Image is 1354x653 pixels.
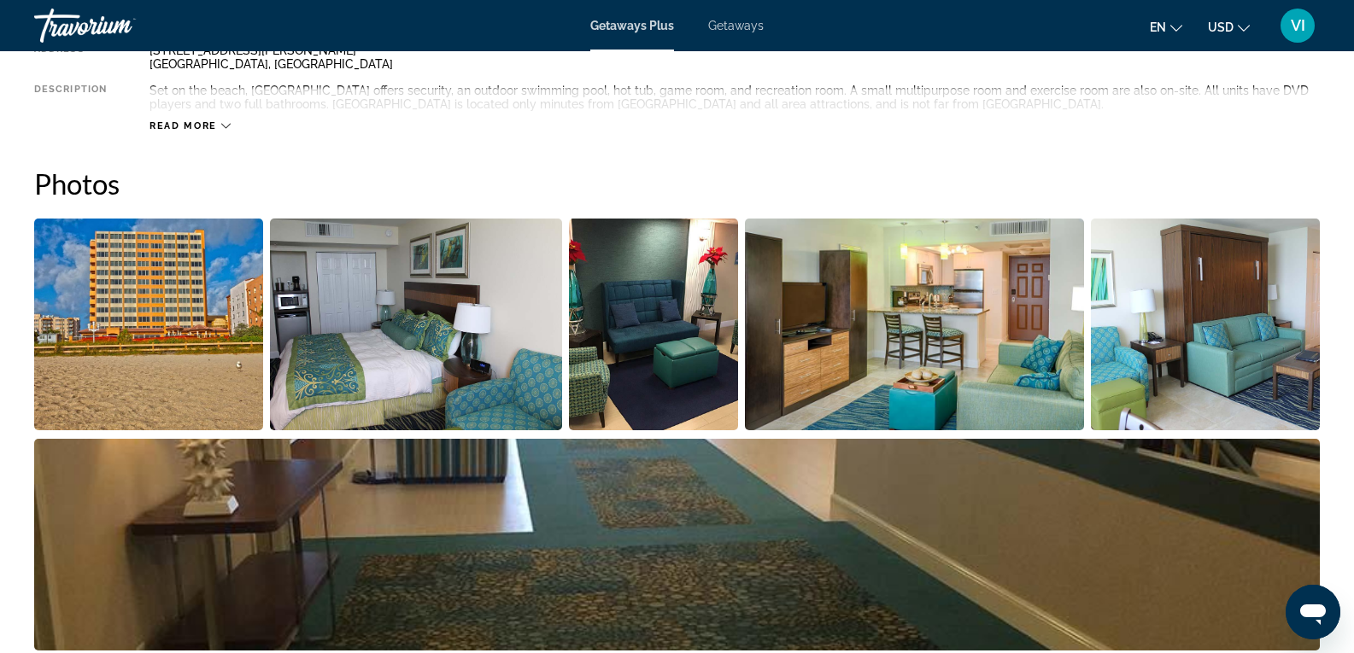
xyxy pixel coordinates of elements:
div: [STREET_ADDRESS][PERSON_NAME] [GEOGRAPHIC_DATA], [GEOGRAPHIC_DATA] [149,44,1320,71]
button: User Menu [1275,8,1320,44]
button: Open full-screen image slider [34,218,263,431]
button: Open full-screen image slider [270,218,563,431]
button: Open full-screen image slider [569,218,738,431]
button: Open full-screen image slider [34,438,1320,651]
span: USD [1208,20,1234,34]
button: Read more [149,120,231,132]
div: Description [34,84,107,111]
button: Open full-screen image slider [745,218,1085,431]
a: Getaways [708,19,764,32]
a: Getaways Plus [590,19,674,32]
div: Address [34,44,107,71]
button: Change currency [1208,15,1250,39]
span: VI [1291,17,1305,34]
span: Read more [149,120,217,131]
a: Travorium [34,3,205,48]
button: Change language [1150,15,1182,39]
div: Set on the beach, [GEOGRAPHIC_DATA] offers security, an outdoor swimming pool, hot tub, game room... [149,84,1320,111]
button: Open full-screen image slider [1091,218,1320,431]
h2: Photos [34,166,1320,201]
iframe: Button to launch messaging window [1286,585,1340,639]
span: en [1150,20,1166,34]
